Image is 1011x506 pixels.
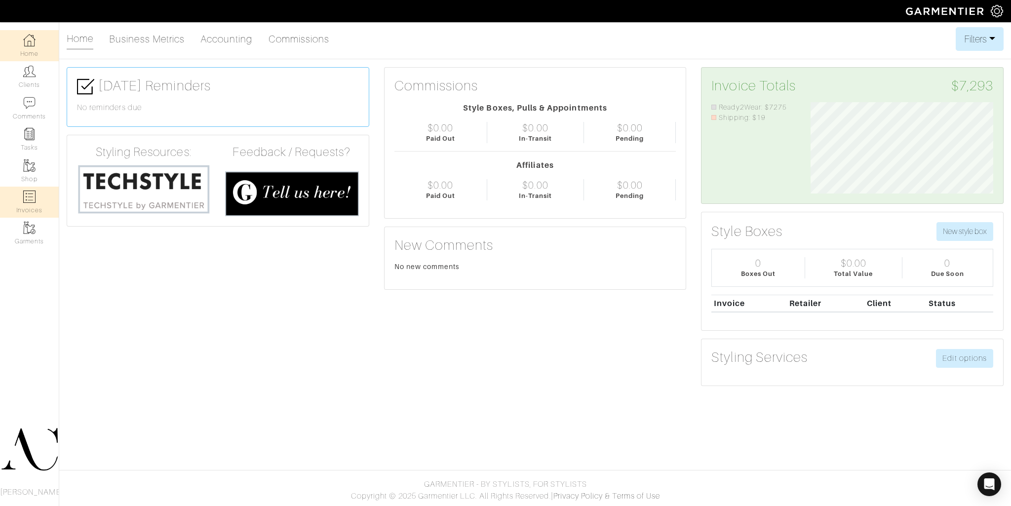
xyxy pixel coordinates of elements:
span: Copyright © 2025 Garmentier LLC. All Rights Reserved. [351,492,551,501]
div: Affiliates [394,159,676,171]
img: techstyle-93310999766a10050dc78ceb7f971a75838126fd19372ce40ba20cdf6a89b94b.png [77,163,210,214]
th: Status [926,295,993,312]
div: No new comments [394,262,676,272]
h3: Commissions [394,78,478,94]
div: Due Soon [931,269,964,278]
img: feedback_requests-3821251ac2bd56c73c230f3229a5b25d6eb027adea667894f41107c140538ee0.png [225,171,358,216]
img: garments-icon-b7da505a4dc4fd61783c78ac3ca0ef83fa9d6f193b1c9dc38574b1d14d53ca28.png [23,159,36,172]
div: 0 [944,257,950,269]
div: Pending [616,191,644,200]
div: Total Value [834,269,873,278]
h3: [DATE] Reminders [77,78,359,95]
div: Open Intercom Messenger [977,472,1001,496]
a: Business Metrics [109,29,185,49]
div: In-Transit [519,134,552,143]
div: $0.00 [522,122,548,134]
div: $0.00 [841,257,866,269]
a: Accounting [200,29,253,49]
li: Shipping: $19 [711,113,795,123]
img: garmentier-logo-header-white-b43fb05a5012e4ada735d5af1a66efaba907eab6374d6393d1fbf88cb4ef424d.png [901,2,991,20]
button: New style box [936,222,993,241]
div: Paid Out [426,191,455,200]
th: Retailer [787,295,864,312]
div: Paid Out [426,134,455,143]
img: garments-icon-b7da505a4dc4fd61783c78ac3ca0ef83fa9d6f193b1c9dc38574b1d14d53ca28.png [23,222,36,234]
h3: Invoice Totals [711,78,993,94]
h6: No reminders due [77,103,359,113]
th: Invoice [711,295,787,312]
h3: Style Boxes [711,223,782,240]
a: Home [67,29,93,50]
a: Edit options [936,349,993,368]
img: comment-icon-a0a6a9ef722e966f86d9cbdc48e553b5cf19dbc54f86b18d962a5391bc8f6eb6.png [23,97,36,109]
div: In-Transit [519,191,552,200]
div: 0 [755,257,761,269]
li: Ready2Wear: $7275 [711,102,795,113]
th: Client [864,295,926,312]
span: $7,293 [951,78,993,94]
img: check-box-icon-36a4915ff3ba2bd8f6e4f29bc755bb66becd62c870f447fc0dd1365fcfddab58.png [77,78,94,95]
div: $0.00 [428,179,453,191]
img: dashboard-icon-dbcd8f5a0b271acd01030246c82b418ddd0df26cd7fceb0bd07c9910d44c42f6.png [23,34,36,46]
div: $0.00 [617,179,643,191]
div: Pending [616,134,644,143]
img: reminder-icon-8004d30b9f0a5d33ae49ab947aed9ed385cf756f9e5892f1edd6e32f2345188e.png [23,128,36,140]
h3: Styling Services [711,349,808,366]
div: Style Boxes, Pulls & Appointments [394,102,676,114]
h4: Styling Resources: [77,145,210,159]
h3: New Comments [394,237,676,254]
img: clients-icon-6bae9207a08558b7cb47a8932f037763ab4055f8c8b6bfacd5dc20c3e0201464.png [23,65,36,78]
div: $0.00 [428,122,453,134]
div: $0.00 [617,122,643,134]
img: gear-icon-white-bd11855cb880d31180b6d7d6211b90ccbf57a29d726f0c71d8c61bd08dd39cc2.png [991,5,1003,17]
div: $0.00 [522,179,548,191]
a: Privacy Policy & Terms of Use [553,492,660,501]
div: Boxes Out [741,269,776,278]
button: Filters [956,27,1004,51]
a: Commissions [269,29,330,49]
h4: Feedback / Requests? [225,145,358,159]
img: orders-icon-0abe47150d42831381b5fb84f609e132dff9fe21cb692f30cb5eec754e2cba89.png [23,191,36,203]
